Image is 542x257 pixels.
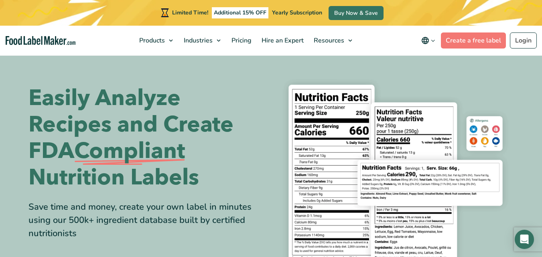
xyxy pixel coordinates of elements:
[257,26,307,55] a: Hire an Expert
[515,230,534,249] div: Open Intercom Messenger
[309,26,356,55] a: Resources
[227,26,255,55] a: Pricing
[510,32,537,49] a: Login
[329,6,384,20] a: Buy Now & Save
[74,138,185,164] span: Compliant
[272,9,322,16] span: Yearly Subscription
[137,36,166,45] span: Products
[28,85,265,191] h1: Easily Analyze Recipes and Create FDA Nutrition Labels
[229,36,252,45] span: Pricing
[212,7,268,18] span: Additional 15% OFF
[259,36,304,45] span: Hire an Expert
[28,200,265,240] div: Save time and money, create your own label in minutes using our 500k+ ingredient database built b...
[134,26,177,55] a: Products
[311,36,345,45] span: Resources
[441,32,506,49] a: Create a free label
[172,9,208,16] span: Limited Time!
[179,26,225,55] a: Industries
[181,36,213,45] span: Industries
